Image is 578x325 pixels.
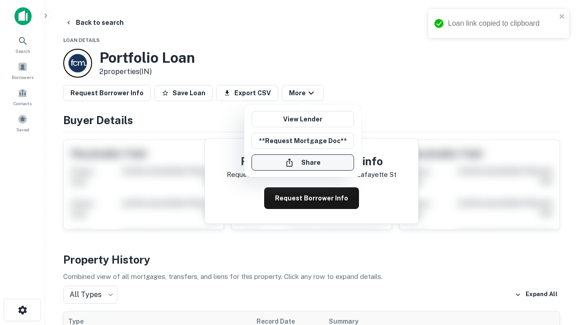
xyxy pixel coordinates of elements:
div: Loan link copied to clipboard [448,18,556,29]
button: Share [252,154,354,171]
a: View Lender [252,111,354,127]
iframe: Chat Widget [533,253,578,296]
button: close [559,13,565,21]
button: **Request Mortgage Doc** [252,133,354,149]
